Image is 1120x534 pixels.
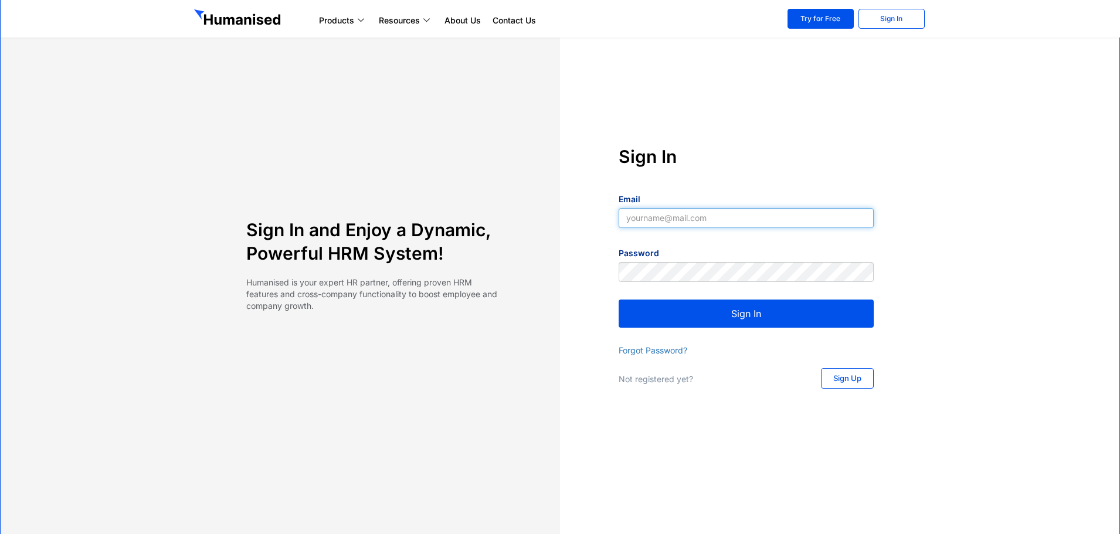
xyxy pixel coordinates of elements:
h4: Sign In and Enjoy a Dynamic, Powerful HRM System! [246,218,501,265]
img: GetHumanised Logo [194,9,283,28]
span: Sign Up [833,375,861,382]
a: About Us [439,13,487,28]
p: Humanised is your expert HR partner, offering proven HRM features and cross-company functionality... [246,277,501,312]
input: yourname@mail.com [619,208,874,228]
a: Products [313,13,373,28]
a: Forgot Password? [619,345,687,355]
a: Sign Up [821,368,874,389]
label: Password [619,247,659,259]
button: Sign In [619,300,874,328]
a: Try for Free [788,9,854,29]
a: Resources [373,13,439,28]
h4: Sign In [619,145,874,168]
a: Sign In [858,9,925,29]
p: Not registered yet? [619,373,797,385]
label: Email [619,193,640,205]
a: Contact Us [487,13,542,28]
